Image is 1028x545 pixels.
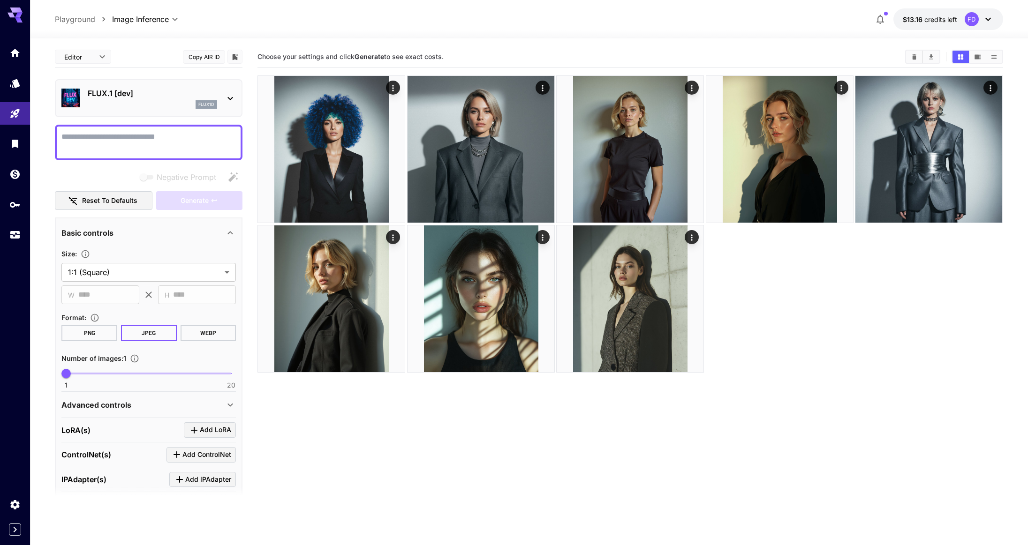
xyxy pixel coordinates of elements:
span: Size : [61,250,77,258]
div: Library [9,138,21,149]
button: PNG [61,325,117,341]
span: Negative Prompt [157,172,216,183]
div: Actions [536,230,550,244]
b: Generate [355,52,384,60]
span: Add LoRA [200,424,231,436]
div: Actions [984,81,998,95]
img: Z [408,225,554,372]
img: Z [408,76,554,223]
span: Add IPAdapter [185,474,231,485]
img: 9k= [855,76,1002,223]
p: Advanced controls [61,399,131,411]
span: Format : [61,314,86,321]
div: Playground [9,105,21,116]
div: Advanced controls [61,394,236,416]
span: Number of images : 1 [61,354,126,362]
span: Negative prompts are not compatible with the selected model. [138,171,224,183]
button: Show media in list view [986,51,1002,63]
div: Actions [685,81,699,95]
div: Models [9,77,21,89]
span: 1 [65,381,68,390]
span: Image Inference [112,14,169,25]
button: Click to add LoRA [184,422,236,438]
div: Actions [386,230,401,244]
button: Show media in video view [969,51,986,63]
nav: breadcrumb [55,14,112,25]
div: FD [965,12,979,26]
button: JPEG [121,325,177,341]
span: W [68,290,75,300]
span: credits left [924,15,957,23]
p: ControlNet(s) [61,449,111,460]
p: LoRA(s) [61,425,91,436]
div: FLUX.1 [dev]flux1d [61,84,236,112]
button: Click to add IPAdapter [169,472,236,487]
span: 1:1 (Square) [68,267,221,278]
span: 20 [227,381,235,390]
span: $13.16 [903,15,924,23]
div: Actions [536,81,550,95]
div: Usage [9,229,21,241]
button: Adjust the dimensions of the generated image by specifying its width and height in pixels, or sel... [77,249,94,259]
button: $13.16245FD [893,8,1003,30]
span: Choose your settings and click to see exact costs. [257,52,444,60]
div: Actions [386,81,401,95]
img: 9k= [557,225,703,372]
div: $13.16245 [903,15,957,24]
div: Show media in grid viewShow media in video viewShow media in list view [952,50,1003,64]
p: IPAdapter(s) [61,474,106,485]
button: Copy AIR ID [183,50,225,64]
div: Settings [9,499,21,510]
button: Expand sidebar [9,523,21,536]
div: API Keys [9,199,21,210]
button: WEBP [181,325,236,341]
button: Show media in grid view [952,51,969,63]
a: Playground [55,14,95,25]
p: Basic controls [61,227,113,239]
img: 9k= [258,225,405,372]
button: Download All [923,51,939,63]
button: Add to library [231,51,239,62]
button: Click to add ControlNet [166,447,236,463]
div: Home [9,47,21,59]
button: Specify how many images to generate in a single request. Each image generation will be charged se... [126,354,143,363]
button: Clear All [906,51,922,63]
span: Editor [64,52,93,62]
img: 2Q== [706,76,853,223]
span: Add ControlNet [182,449,231,461]
div: Clear AllDownload All [905,50,940,64]
div: Actions [834,81,848,95]
p: flux1d [198,101,214,108]
div: Wallet [9,168,21,180]
div: Actions [685,230,699,244]
p: FLUX.1 [dev] [88,88,217,99]
button: Choose the file format for the output image. [86,313,103,322]
img: 2Q== [557,76,703,223]
button: Reset to defaults [55,191,152,210]
div: Basic controls [61,222,236,244]
span: H [165,290,169,300]
img: 2Q== [258,76,405,223]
